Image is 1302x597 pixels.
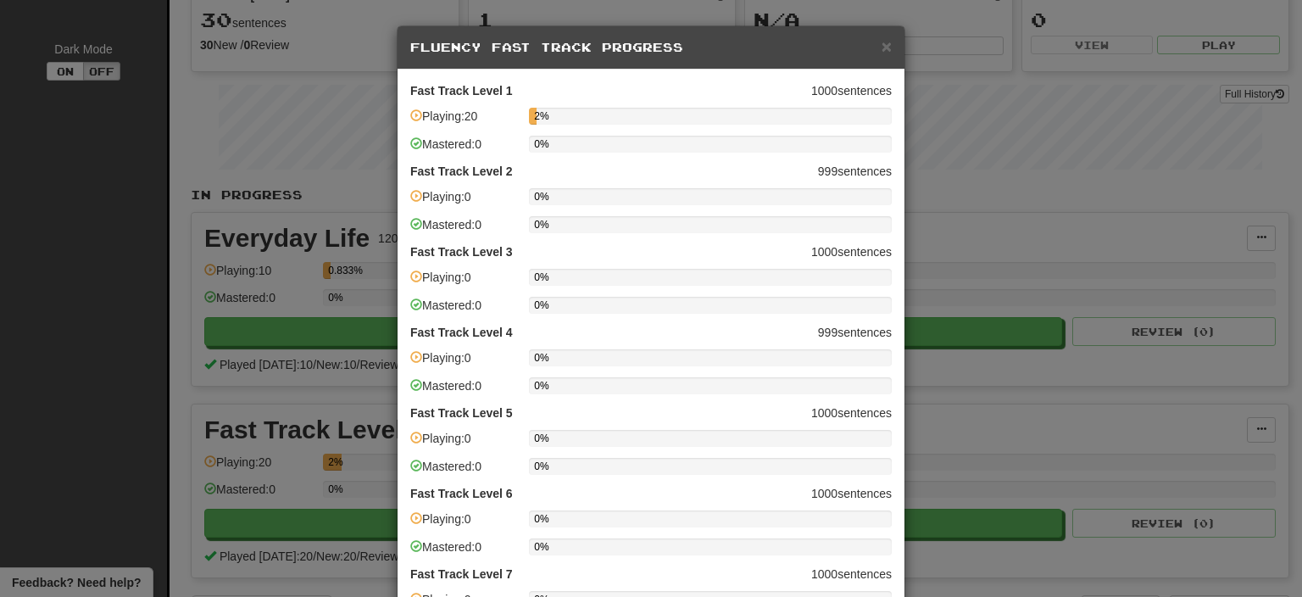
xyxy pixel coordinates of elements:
div: Mastered: 0 [410,458,520,486]
strong: Fast Track Level 1 [410,82,513,99]
div: Playing: 0 [410,188,520,216]
p: 1000 sentences [410,485,892,502]
div: Playing: 0 [410,349,520,377]
p: 1000 sentences [410,82,892,99]
strong: Fast Track Level 4 [410,324,513,341]
div: Playing: 20 [410,108,520,136]
strong: Fast Track Level 7 [410,566,513,583]
div: Mastered: 0 [410,297,520,325]
div: Playing: 0 [410,511,520,538]
div: Mastered: 0 [410,216,520,244]
div: Playing: 0 [410,430,520,458]
p: 999 sentences [410,324,892,341]
p: 1000 sentences [410,243,892,260]
div: 2% [534,108,536,125]
div: Mastered: 0 [410,377,520,405]
div: Mastered: 0 [410,538,520,566]
div: Mastered: 0 [410,136,520,164]
strong: Fast Track Level 6 [410,485,513,502]
strong: Fast Track Level 3 [410,243,513,260]
div: Playing: 0 [410,269,520,297]
p: 999 sentences [410,163,892,180]
strong: Fast Track Level 5 [410,405,513,421]
button: Close [882,37,892,55]
strong: Fast Track Level 2 [410,163,513,180]
p: 1000 sentences [410,405,892,421]
h5: Fluency Fast Track Progress [410,39,892,56]
span: × [882,36,892,56]
p: 1000 sentences [410,566,892,583]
